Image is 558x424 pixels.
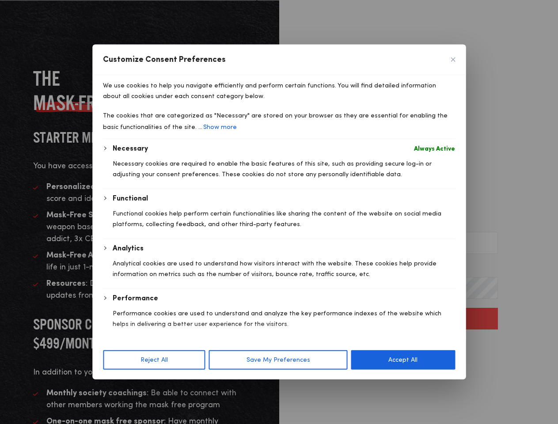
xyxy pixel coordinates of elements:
p: Analytical cookies are used to understand how visitors interact with the website. These cookies h... [113,258,455,280]
button: Analytics [113,243,144,254]
span: Customize Consent Preferences [103,54,226,65]
button: Necessary [113,144,148,154]
p: We use cookies to help you navigate efficiently and perform certain functions. You will find deta... [103,80,455,102]
span: Always Active [414,144,455,154]
button: Functional [113,193,148,204]
button: Accept All [351,350,455,370]
button: Save My Preferences [209,350,348,370]
p: Functional cookies help perform certain functionalities like sharing the content of the website o... [113,208,455,230]
button: Show more [202,121,238,133]
div: Customise Consent Preferences [92,45,466,379]
p: The cookies that are categorized as "Necessary" are stored on your browser as they are essential ... [103,110,455,133]
button: Reject All [103,350,205,370]
p: Necessary cookies are required to enable the basic features of this site, such as providing secur... [113,159,455,180]
button: Performance [113,293,158,304]
button: [cky_preference_close_label] [451,57,455,62]
p: Performance cookies are used to understand and analyze the key performance indexes of the website... [113,308,455,329]
img: Close [451,57,455,62]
